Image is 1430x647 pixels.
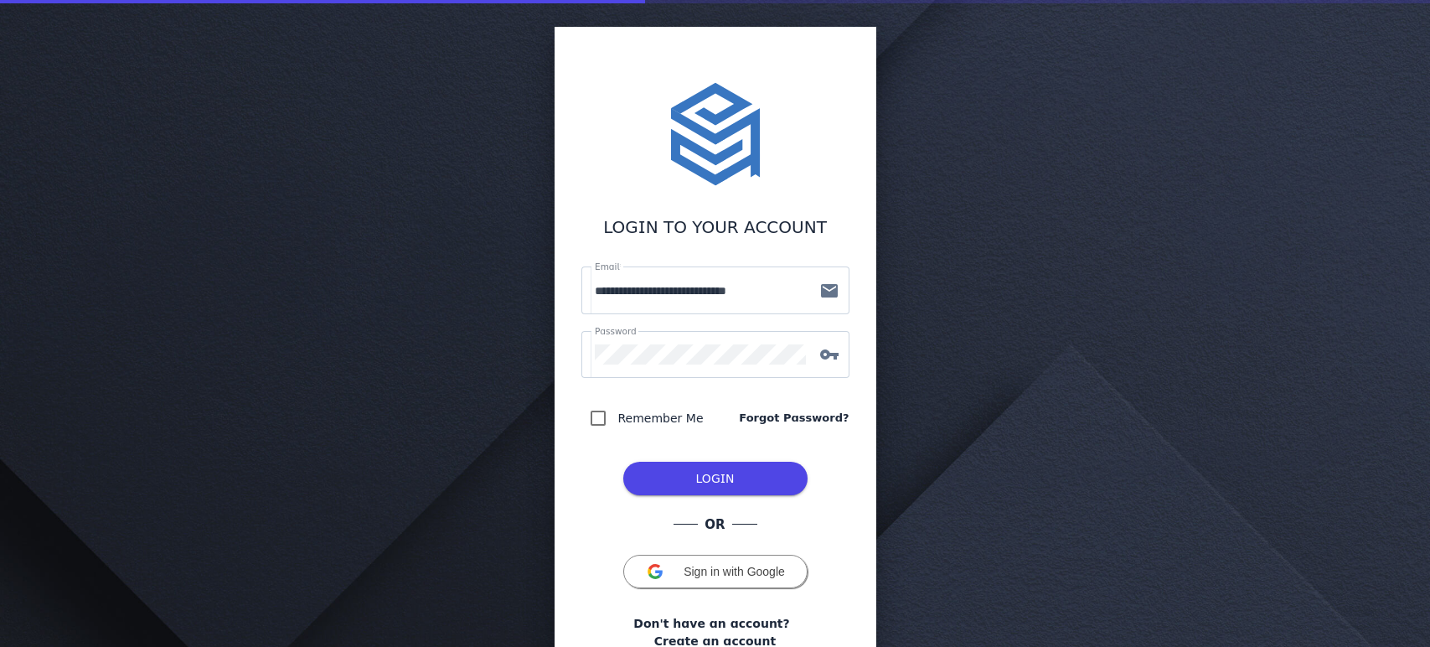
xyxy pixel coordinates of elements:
[595,326,637,336] mat-label: Password
[662,80,769,188] img: stacktome.svg
[698,515,731,535] span: OR
[623,555,808,588] button: Sign in with Google
[615,408,704,428] label: Remember Me
[809,281,849,301] mat-icon: mail
[581,215,849,240] div: LOGIN TO YOUR ACCOUNT
[739,410,849,427] a: Forgot Password?
[595,261,619,272] mat-label: Email
[623,462,808,495] button: LOG IN
[633,615,789,633] span: Don't have an account?
[684,565,785,578] span: Sign in with Google
[809,344,849,365] mat-icon: vpn_key
[696,472,735,485] span: LOGIN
